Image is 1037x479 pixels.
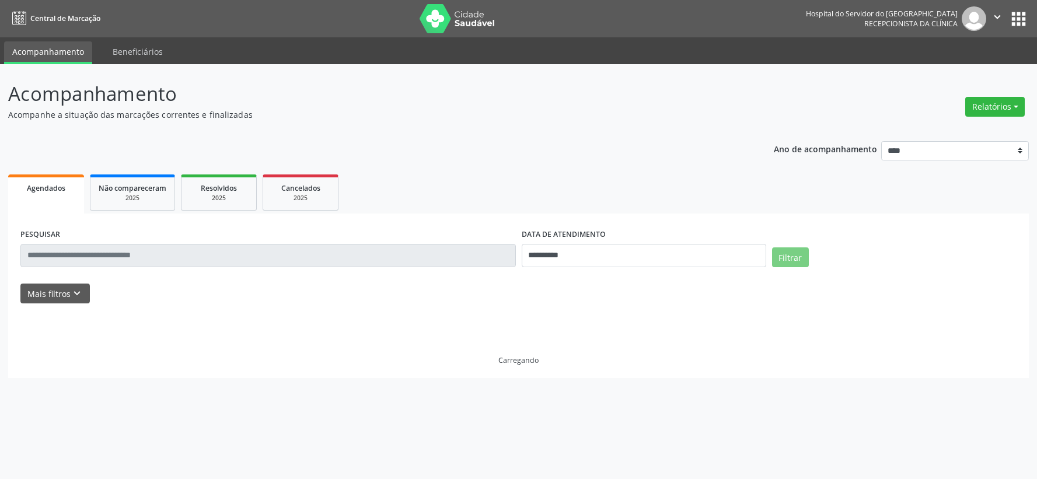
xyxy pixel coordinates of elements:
i: keyboard_arrow_down [71,287,83,300]
div: 2025 [99,194,166,202]
span: Não compareceram [99,183,166,193]
a: Central de Marcação [8,9,100,28]
a: Beneficiários [104,41,171,62]
p: Acompanhamento [8,79,722,109]
button:  [986,6,1008,31]
div: Hospital do Servidor do [GEOGRAPHIC_DATA] [806,9,958,19]
span: Recepcionista da clínica [864,19,958,29]
button: Relatórios [965,97,1025,117]
div: 2025 [271,194,330,202]
img: img [962,6,986,31]
p: Ano de acompanhamento [774,141,877,156]
button: Filtrar [772,247,809,267]
div: Carregando [498,355,539,365]
span: Cancelados [281,183,320,193]
span: Resolvidos [201,183,237,193]
i:  [991,11,1004,23]
div: 2025 [190,194,248,202]
button: Mais filtroskeyboard_arrow_down [20,284,90,304]
label: PESQUISAR [20,226,60,244]
span: Central de Marcação [30,13,100,23]
a: Acompanhamento [4,41,92,64]
button: apps [1008,9,1029,29]
span: Agendados [27,183,65,193]
p: Acompanhe a situação das marcações correntes e finalizadas [8,109,722,121]
label: DATA DE ATENDIMENTO [522,226,606,244]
